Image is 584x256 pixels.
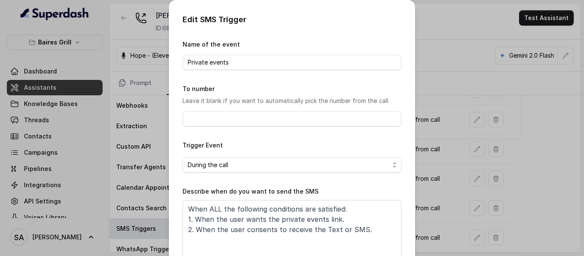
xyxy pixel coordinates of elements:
label: Trigger Event [183,141,223,149]
span: During the call [188,160,389,170]
label: Name of the event [183,41,240,48]
label: Describe when do you want to send the SMS [183,188,319,195]
p: Edit SMS Trigger [183,14,401,26]
p: Leave it blank if you want to automatically pick the number from the call. [183,96,401,106]
label: To number [183,85,215,92]
button: During the call [183,157,401,173]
